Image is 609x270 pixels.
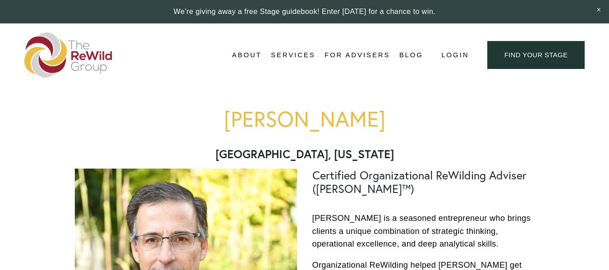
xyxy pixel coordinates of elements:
[271,49,316,61] span: Services
[312,169,535,196] h2: Certified Organizational ReWilding Adviser ([PERSON_NAME]™)
[325,48,390,62] a: For Advisers
[271,48,316,62] a: folder dropdown
[215,146,394,161] strong: [GEOGRAPHIC_DATA], [US_STATE]
[75,107,535,131] h1: [PERSON_NAME]
[441,49,469,61] a: Login
[312,212,535,251] p: [PERSON_NAME] is a seasoned entrepreneur who brings clients a unique combination of strategic thi...
[232,48,262,62] a: folder dropdown
[399,48,423,62] a: Blog
[487,41,585,69] a: find your stage
[232,49,262,61] span: About
[24,32,113,78] img: The ReWild Group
